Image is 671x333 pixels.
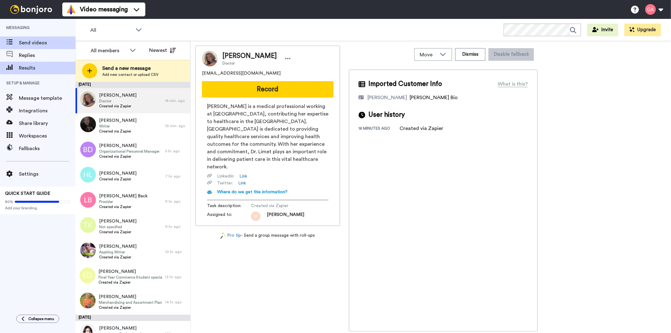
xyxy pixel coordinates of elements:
[202,81,333,98] button: Record
[239,173,247,179] a: Link
[207,103,328,171] span: [PERSON_NAME] is a medical professional working at [GEOGRAPHIC_DATA], contributing her expertise ...
[80,268,95,283] img: ed.png
[19,64,75,72] span: Results
[267,212,304,221] span: [PERSON_NAME]
[19,145,75,152] span: Fallbacks
[99,117,137,124] span: [PERSON_NAME]
[368,79,442,89] span: Imported Customer Info
[99,177,137,182] span: Created via Zapier
[624,24,661,36] button: Upgrade
[99,104,137,109] span: Created via Zapier
[99,305,162,310] span: Created via Zapier
[19,52,75,59] span: Replies
[19,94,75,102] span: Message template
[98,275,162,280] span: Final Year Commerce Student specializing in Digital Marketing
[221,232,226,239] img: magic-wand.svg
[75,315,190,321] div: [DATE]
[222,51,277,61] span: [PERSON_NAME]
[207,203,251,209] span: Task description :
[80,242,96,258] img: 23f09922-0747-4c00-bf6b-5de1d550256a.jpg
[251,203,311,209] span: Created via Zapier
[144,44,181,57] button: Newest
[400,125,443,132] div: Created via Zapier
[99,243,137,250] span: [PERSON_NAME]
[368,110,405,120] span: User history
[19,39,75,47] span: Send videos
[420,51,437,59] span: Move
[99,199,148,204] span: Provider
[99,99,137,104] span: Doctor
[8,5,55,14] img: bj-logo-header-white.svg
[19,107,75,115] span: Integrations
[90,26,132,34] span: All
[99,204,148,209] span: Created via Zapier
[202,51,218,66] img: Image of Natalie Limet
[99,255,137,260] span: Created via Zapier
[5,206,70,211] span: Add your branding
[165,224,187,229] div: 9 hr. ago
[99,218,137,224] span: [PERSON_NAME]
[165,123,187,128] div: 19 min. ago
[99,224,137,229] span: Not specified
[410,95,458,100] span: [PERSON_NAME] Bio
[498,80,528,88] div: What is this?
[489,48,534,61] button: Disable fallback
[222,61,277,66] span: Doctor
[99,193,148,199] span: [PERSON_NAME] Back
[99,170,137,177] span: [PERSON_NAME]
[367,94,407,101] div: [PERSON_NAME]
[165,300,187,305] div: 14 hr. ago
[99,129,137,134] span: Created via Zapier
[80,192,96,208] img: lb.png
[217,190,288,194] span: Where do we get this information?
[165,98,187,103] div: 18 min. ago
[80,116,96,132] img: cb1ab1cb-58f9-4e80-9851-9c52242b64af.jpg
[587,24,618,36] button: Invite
[238,180,246,186] a: Link
[195,232,340,239] div: - Send a group message with roll-ups
[165,174,187,179] div: 7 hr. ago
[98,280,162,285] span: Created via Zapier
[165,199,187,204] div: 9 hr. ago
[80,293,96,308] img: 9cedd0e1-334e-4859-85c5-85c2f452fe43.jpg
[165,149,187,154] div: 5 hr. ago
[251,212,260,221] img: sf.png
[359,126,400,132] div: 18 minutes ago
[217,173,234,179] span: LinkedIn :
[80,5,128,14] span: Video messaging
[5,191,50,196] span: QUICK START GUIDE
[202,70,281,76] span: [EMAIL_ADDRESS][DOMAIN_NAME]
[99,124,137,129] span: Writer
[98,268,162,275] span: [PERSON_NAME]
[80,217,96,233] img: tk.png
[99,149,159,154] span: Organizational Personnel Manager
[19,170,75,178] span: Settings
[99,325,141,331] span: [PERSON_NAME]
[217,180,233,186] span: Twitter :
[455,48,485,61] button: Dismiss
[99,154,159,159] span: Created via Zapier
[99,300,162,305] span: Merchandising and Assortment Planning Leader
[80,91,96,107] img: a4995cd9-efef-4e11-a8f2-ae989e8c1935.jpg
[99,92,137,99] span: [PERSON_NAME]
[207,212,251,221] span: Assigned to:
[5,199,13,204] span: 80%
[165,249,187,254] div: 10 hr. ago
[221,232,241,239] a: Pro tip
[80,167,96,183] img: hl.png
[80,142,96,157] img: bd.png
[165,274,187,279] div: 13 hr. ago
[99,294,162,300] span: [PERSON_NAME]
[75,82,190,88] div: [DATE]
[19,132,75,140] span: Workspaces
[102,65,159,72] span: Send a new message
[16,315,59,323] button: Collapse menu
[66,4,76,14] img: vm-color.svg
[91,47,126,54] div: All members
[19,120,75,127] span: Share library
[28,316,54,321] span: Collapse menu
[99,229,137,234] span: Created via Zapier
[102,72,159,77] span: Add new contact or upload CSV
[99,250,137,255] span: Aspiring Writer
